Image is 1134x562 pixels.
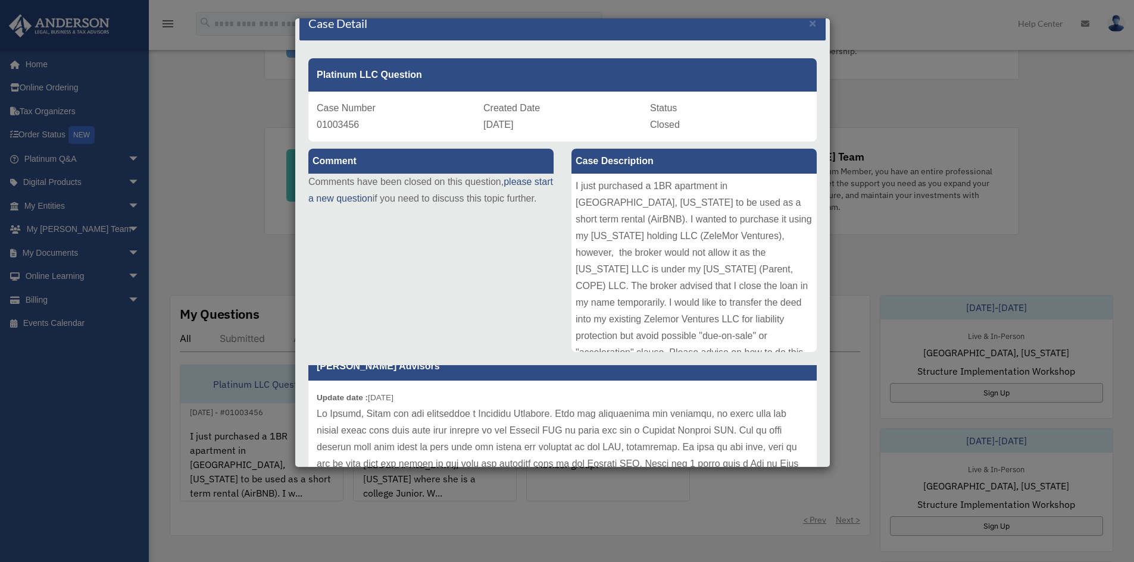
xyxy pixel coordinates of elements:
[483,103,540,113] span: Created Date
[308,174,554,207] p: Comments have been closed on this question, if you need to discuss this topic further.
[308,351,817,381] p: [PERSON_NAME] Advisors
[650,103,677,113] span: Status
[308,177,553,203] a: please start a new question
[317,103,376,113] span: Case Number
[317,393,393,402] small: [DATE]
[809,17,817,29] button: Close
[317,120,359,130] span: 01003456
[308,149,554,174] label: Comment
[571,174,817,352] div: I just purchased a 1BR apartment in [GEOGRAPHIC_DATA], [US_STATE] to be used as a short term rent...
[571,149,817,174] label: Case Description
[809,16,817,30] span: ×
[308,15,367,32] h4: Case Detail
[308,58,817,92] div: Platinum LLC Question
[650,120,680,130] span: Closed
[483,120,513,130] span: [DATE]
[317,393,368,402] b: Update date :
